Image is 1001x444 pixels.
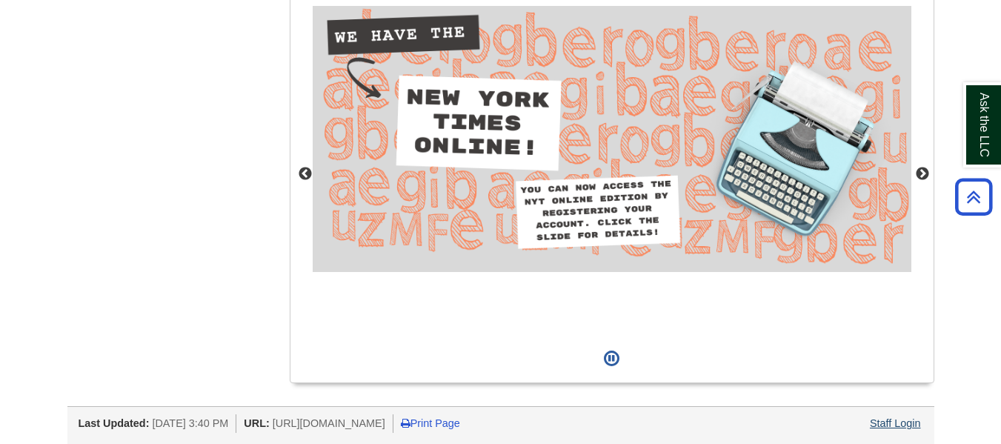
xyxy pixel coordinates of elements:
[313,6,911,272] img: Access the New York Times online edition.
[870,417,921,429] a: Staff Login
[950,187,997,207] a: Back to Top
[79,417,150,429] span: Last Updated:
[152,417,228,429] span: [DATE] 3:40 PM
[244,417,269,429] span: URL:
[401,417,460,429] a: Print Page
[298,167,313,182] button: Previous
[915,167,930,182] button: Next
[599,342,624,375] button: Pause
[401,418,410,428] i: Print Page
[273,417,385,429] span: [URL][DOMAIN_NAME]
[313,6,911,343] div: This box contains rotating images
